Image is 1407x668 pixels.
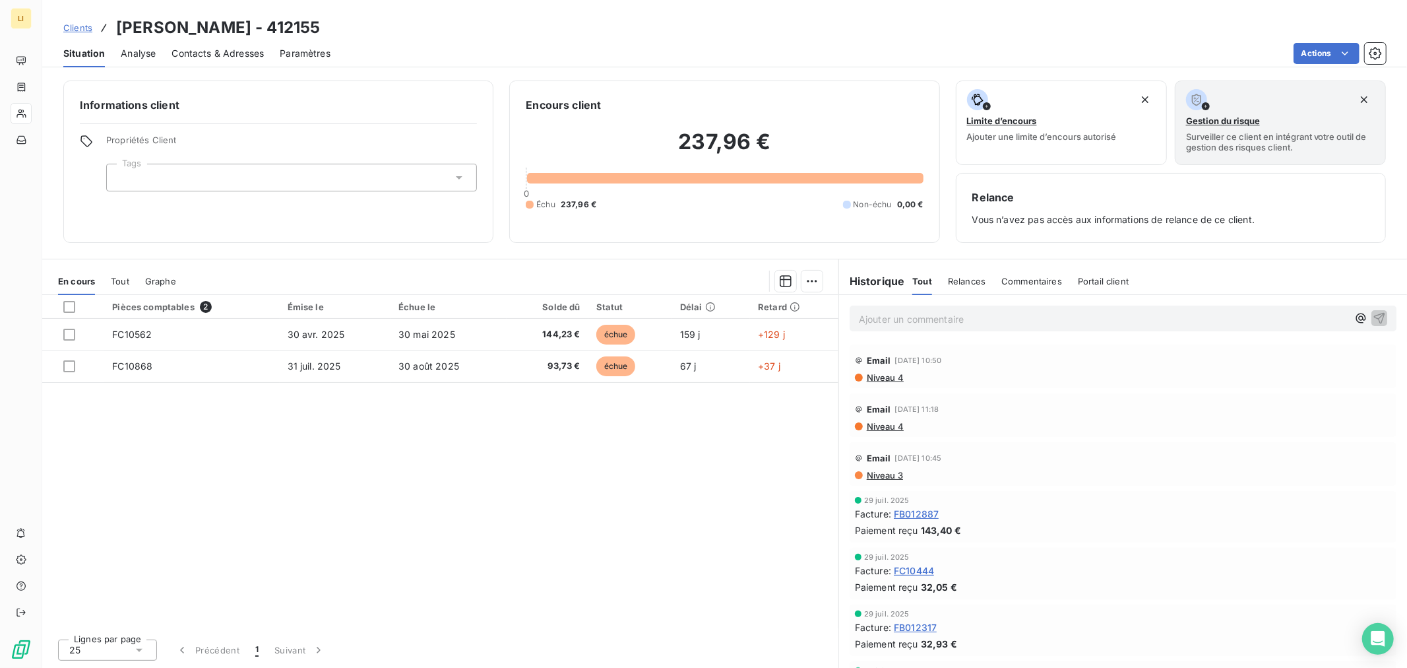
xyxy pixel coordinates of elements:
[515,328,580,341] span: 144,23 €
[145,276,176,286] span: Graphe
[116,16,320,40] h3: [PERSON_NAME] - 412155
[897,199,923,211] span: 0,00 €
[972,189,1369,226] div: Vous n’avez pas accès aux informations de relance de ce client.
[867,453,891,463] span: Email
[1294,43,1360,64] button: Actions
[596,302,664,312] div: Statut
[680,360,697,372] span: 67 j
[758,360,780,372] span: +37 j
[956,81,1167,165] button: Limite d’encoursAjouter une limite d’encours autorisé
[867,404,891,415] span: Email
[921,580,957,594] span: 32,05 €
[288,360,341,372] span: 31 juil. 2025
[895,405,939,413] span: [DATE] 11:18
[967,131,1117,142] span: Ajouter une limite d’encours autorisé
[112,329,152,340] span: FC10562
[63,21,92,34] a: Clients
[112,301,271,313] div: Pièces comptables
[266,636,333,664] button: Suivant
[106,135,477,153] span: Propriétés Client
[526,97,601,113] h6: Encours client
[200,301,212,313] span: 2
[865,372,904,383] span: Niveau 4
[867,355,891,366] span: Email
[280,47,330,60] span: Paramètres
[894,620,937,634] span: FB012317
[948,276,985,286] span: Relances
[921,523,961,537] span: 143,40 €
[63,22,92,33] span: Clients
[526,129,923,168] h2: 237,96 €
[680,302,742,312] div: Délai
[865,470,903,481] span: Niveau 3
[288,302,383,312] div: Émise le
[758,302,830,312] div: Retard
[121,47,156,60] span: Analyse
[58,276,95,286] span: En cours
[865,421,904,432] span: Niveau 4
[596,325,636,345] span: échue
[515,302,580,312] div: Solde dû
[112,360,152,372] span: FC10868
[895,454,942,462] span: [DATE] 10:45
[912,276,932,286] span: Tout
[117,172,128,184] input: Ajouter une valeur
[1001,276,1062,286] span: Commentaires
[864,553,910,561] span: 29 juil. 2025
[894,564,934,578] span: FC10444
[398,329,455,340] span: 30 mai 2025
[864,610,910,618] span: 29 juil. 2025
[758,329,785,340] span: +129 j
[1362,623,1394,655] div: Open Intercom Messenger
[561,199,596,211] span: 237,96 €
[967,116,1037,126] span: Limite d’encours
[255,644,259,657] span: 1
[854,199,892,211] span: Non-échu
[855,507,891,521] span: Facture :
[596,356,636,376] span: échue
[894,507,939,521] span: FB012887
[1186,116,1260,126] span: Gestion du risque
[63,47,105,60] span: Situation
[172,47,264,60] span: Contacts & Adresses
[1078,276,1129,286] span: Portail client
[524,188,529,199] span: 0
[855,580,918,594] span: Paiement reçu
[1175,81,1386,165] button: Gestion du risqueSurveiller ce client en intégrant votre outil de gestion des risques client.
[839,273,905,289] h6: Historique
[69,644,80,657] span: 25
[864,496,910,504] span: 29 juil. 2025
[855,637,918,651] span: Paiement reçu
[855,564,891,578] span: Facture :
[1186,131,1375,152] span: Surveiller ce client en intégrant votre outil de gestion des risques client.
[972,189,1369,205] h6: Relance
[398,302,499,312] div: Échue le
[855,620,891,634] span: Facture :
[11,8,32,29] div: LI
[536,199,555,211] span: Échu
[288,329,345,340] span: 30 avr. 2025
[921,637,957,651] span: 32,93 €
[680,329,701,340] span: 159 j
[515,360,580,373] span: 93,73 €
[11,639,32,660] img: Logo LeanPay
[111,276,129,286] span: Tout
[247,636,266,664] button: 1
[895,356,942,364] span: [DATE] 10:50
[168,636,247,664] button: Précédent
[80,97,477,113] h6: Informations client
[855,523,918,537] span: Paiement reçu
[398,360,459,372] span: 30 août 2025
